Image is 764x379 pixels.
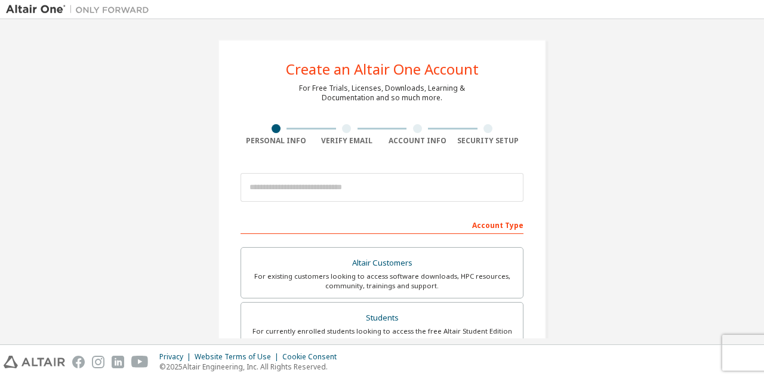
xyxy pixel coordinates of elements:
[159,362,344,372] p: © 2025 Altair Engineering, Inc. All Rights Reserved.
[248,272,516,291] div: For existing customers looking to access software downloads, HPC resources, community, trainings ...
[131,356,149,368] img: youtube.svg
[248,255,516,272] div: Altair Customers
[159,352,195,362] div: Privacy
[282,352,344,362] div: Cookie Consent
[112,356,124,368] img: linkedin.svg
[248,326,516,346] div: For currently enrolled students looking to access the free Altair Student Edition bundle and all ...
[72,356,85,368] img: facebook.svg
[241,215,523,234] div: Account Type
[286,62,479,76] div: Create an Altair One Account
[241,136,312,146] div: Personal Info
[4,356,65,368] img: altair_logo.svg
[195,352,282,362] div: Website Terms of Use
[312,136,383,146] div: Verify Email
[299,84,465,103] div: For Free Trials, Licenses, Downloads, Learning & Documentation and so much more.
[248,310,516,326] div: Students
[453,136,524,146] div: Security Setup
[92,356,104,368] img: instagram.svg
[382,136,453,146] div: Account Info
[6,4,155,16] img: Altair One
